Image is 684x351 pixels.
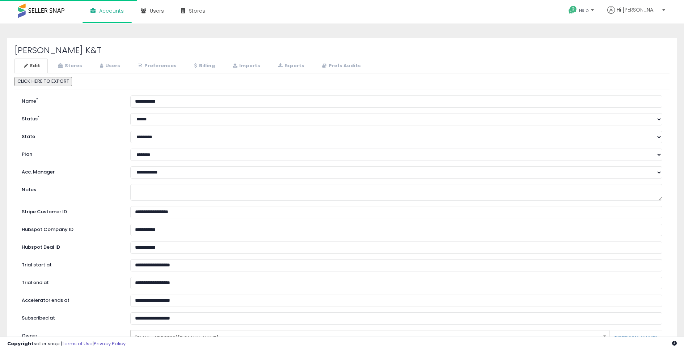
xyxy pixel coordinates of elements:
[16,166,125,176] label: Acc. Manager
[14,77,72,86] button: CLICK HERE TO EXPORT
[313,59,368,73] a: Prefs Audits
[128,59,184,73] a: Preferences
[189,7,205,14] span: Stores
[16,131,125,140] label: State
[16,224,125,233] label: Hubspot Company ID
[607,6,665,22] a: Hi [PERSON_NAME]
[16,113,125,123] label: Status
[7,341,126,347] div: seller snap | |
[62,340,93,347] a: Terms of Use
[16,277,125,286] label: Trial end at
[16,312,125,322] label: Subscribed at
[617,6,660,13] span: Hi [PERSON_NAME]
[22,333,37,339] label: Owner
[16,184,125,193] label: Notes
[14,46,670,55] h2: [PERSON_NAME] K&T
[223,59,268,73] a: Imports
[90,59,128,73] a: Users
[568,5,577,14] i: Get Help
[269,59,312,73] a: Exports
[185,59,223,73] a: Billing
[94,340,126,347] a: Privacy Policy
[16,259,125,269] label: Trial start at
[99,7,124,14] span: Accounts
[135,332,595,344] span: [EMAIL_ADDRESS][DOMAIN_NAME]
[16,95,125,105] label: Name
[579,7,589,13] span: Help
[16,241,125,251] label: Hubspot Deal ID
[14,59,48,73] a: Edit
[7,340,34,347] strong: Copyright
[16,295,125,304] label: Accelerator ends at
[16,206,125,215] label: Stripe Customer ID
[150,7,164,14] span: Users
[614,335,658,341] a: [PERSON_NAME]
[16,149,125,158] label: Plan
[48,59,90,73] a: Stores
